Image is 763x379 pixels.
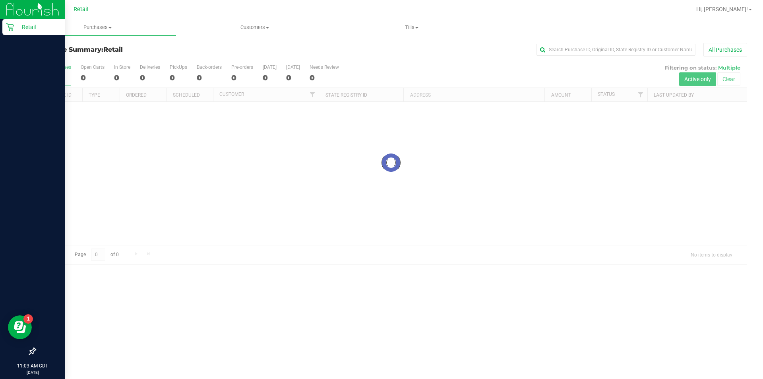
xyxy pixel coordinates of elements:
[6,23,14,31] inline-svg: Retail
[103,46,123,53] span: Retail
[4,362,62,369] p: 11:03 AM CDT
[333,19,490,36] a: Tills
[14,22,62,32] p: Retail
[35,46,272,53] h3: Purchase Summary:
[696,6,748,12] span: Hi, [PERSON_NAME]!
[4,369,62,375] p: [DATE]
[74,6,89,13] span: Retail
[23,314,33,324] iframe: Resource center unread badge
[19,24,176,31] span: Purchases
[176,19,333,36] a: Customers
[703,43,747,56] button: All Purchases
[8,315,32,339] iframe: Resource center
[536,44,695,56] input: Search Purchase ID, Original ID, State Registry ID or Customer Name...
[19,19,176,36] a: Purchases
[176,24,333,31] span: Customers
[333,24,490,31] span: Tills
